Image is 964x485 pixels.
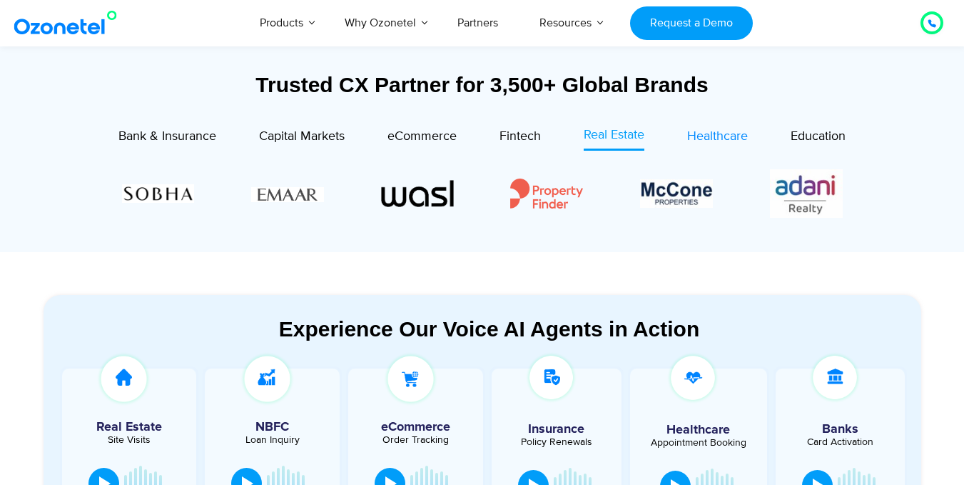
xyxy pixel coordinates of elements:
a: Education [791,126,846,151]
div: Trusted CX Partner for 3,500+ Global Brands [44,72,921,97]
h5: Real Estate [69,421,190,434]
span: Real Estate [584,127,644,143]
a: Capital Markets [259,126,345,151]
span: eCommerce [387,129,457,144]
span: Bank & Insurance [118,129,216,144]
h5: Insurance [499,423,614,436]
div: Order Tracking [355,435,476,445]
div: Site Visits [69,435,190,445]
div: Card Activation [783,437,898,447]
h5: Banks [783,423,898,436]
h5: NBFC [212,421,333,434]
a: eCommerce [387,126,457,151]
div: Loan Inquiry [212,435,333,445]
a: Real Estate [584,126,644,151]
div: Appointment Booking [641,438,756,448]
span: Capital Markets [259,129,345,144]
a: Request a Demo [630,6,752,40]
span: Education [791,129,846,144]
span: Fintech [499,129,541,144]
a: Healthcare [687,126,748,151]
span: Healthcare [687,129,748,144]
div: Policy Renewals [499,437,614,447]
h5: Healthcare [641,424,756,436]
div: Image Carousel [122,166,843,221]
h5: eCommerce [355,421,476,434]
a: Bank & Insurance [118,126,216,151]
div: Experience Our Voice AI Agents in Action [58,316,921,341]
a: Fintech [499,126,541,151]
